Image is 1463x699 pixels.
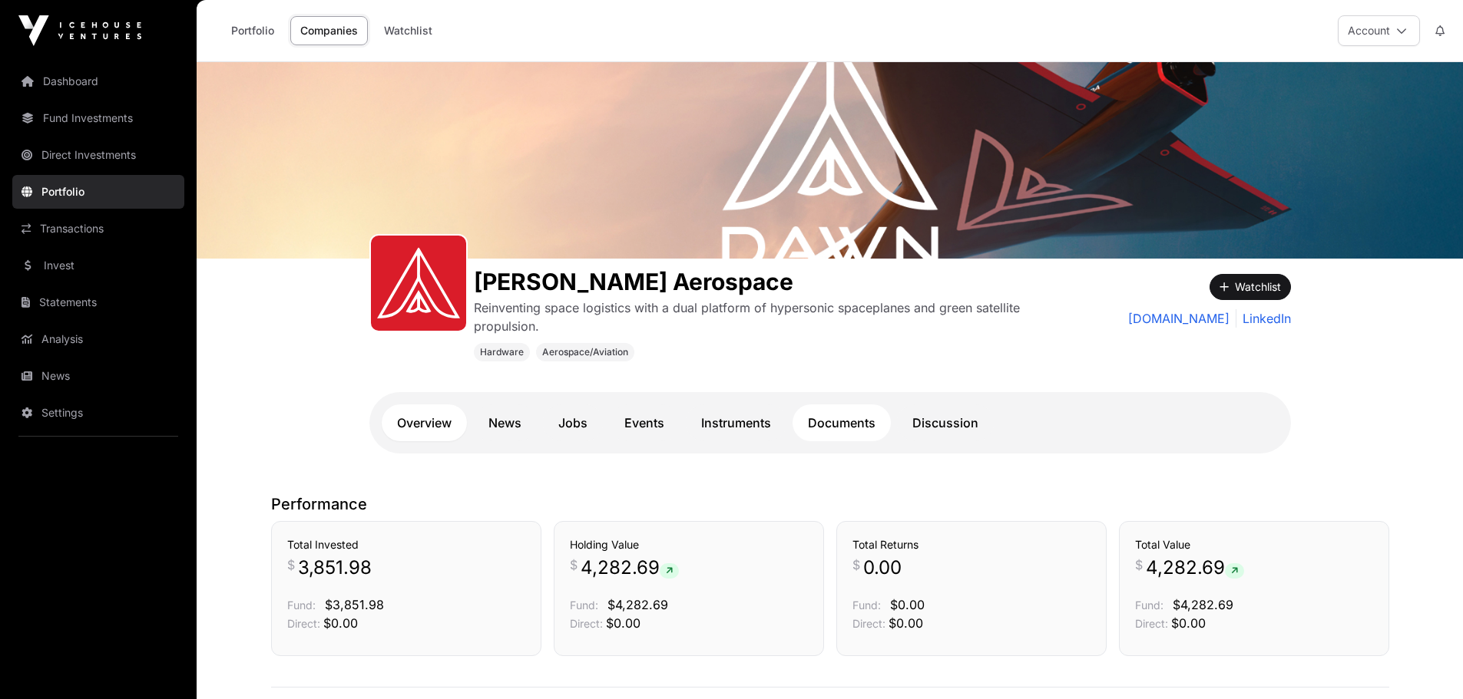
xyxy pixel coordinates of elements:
[12,322,184,356] a: Analysis
[1135,537,1373,552] h3: Total Value
[12,64,184,98] a: Dashboard
[474,298,1061,335] p: Reinventing space logistics with a dual platform of hypersonic spaceplanes and green satellite pr...
[1135,556,1143,574] span: $
[480,346,524,358] span: Hardware
[793,404,891,441] a: Documents
[12,249,184,282] a: Invest
[298,556,372,580] span: 3,851.98
[18,15,141,46] img: Icehouse Ventures Logo
[570,556,578,574] span: $
[609,404,680,441] a: Events
[382,404,1279,441] nav: Tabs
[1146,556,1244,580] span: 4,282.69
[325,597,384,612] span: $3,851.98
[221,16,284,45] a: Portfolio
[570,537,808,552] h3: Holding Value
[12,138,184,172] a: Direct Investments
[1210,274,1291,300] button: Watchlist
[890,597,925,612] span: $0.00
[1135,598,1163,612] span: Fund:
[271,493,1389,515] p: Performance
[542,346,628,358] span: Aerospace/Aviation
[852,537,1091,552] h3: Total Returns
[570,617,603,630] span: Direct:
[12,101,184,135] a: Fund Investments
[1173,597,1233,612] span: $4,282.69
[1338,15,1420,46] button: Account
[863,556,902,580] span: 0.00
[1236,309,1291,328] a: LinkedIn
[12,212,184,246] a: Transactions
[323,615,358,631] span: $0.00
[287,537,525,552] h3: Total Invested
[287,598,316,612] span: Fund:
[473,404,537,441] a: News
[12,175,184,209] a: Portfolio
[287,617,320,630] span: Direct:
[377,242,460,325] img: Dawn-Icon.svg
[581,556,679,580] span: 4,282.69
[287,556,295,574] span: $
[889,615,923,631] span: $0.00
[197,62,1463,259] img: Dawn Aerospace
[382,404,467,441] a: Overview
[12,359,184,393] a: News
[686,404,786,441] a: Instruments
[607,597,668,612] span: $4,282.69
[606,615,640,631] span: $0.00
[474,268,1061,295] h1: [PERSON_NAME] Aerospace
[12,285,184,319] a: Statements
[12,396,184,430] a: Settings
[570,598,598,612] span: Fund:
[897,404,994,441] a: Discussion
[1135,617,1168,630] span: Direct:
[852,598,881,612] span: Fund:
[290,16,368,45] a: Companies
[852,617,885,630] span: Direct:
[374,16,442,45] a: Watchlist
[1386,625,1463,699] iframe: Chat Widget
[543,404,603,441] a: Jobs
[1128,309,1230,328] a: [DOMAIN_NAME]
[852,556,860,574] span: $
[1171,615,1206,631] span: $0.00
